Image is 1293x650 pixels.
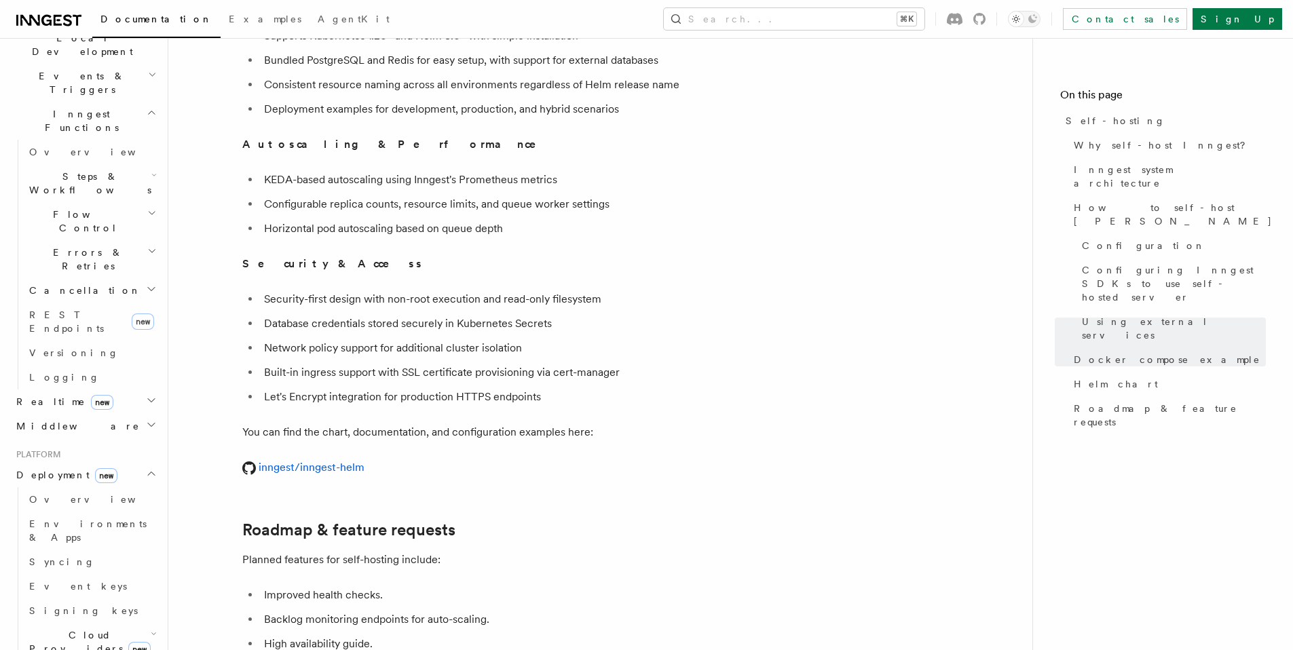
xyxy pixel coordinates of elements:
[310,4,398,37] a: AgentKit
[29,518,147,543] span: Environments & Apps
[100,14,212,24] span: Documentation
[24,170,151,197] span: Steps & Workflows
[242,138,555,151] strong: Autoscaling & Performance
[91,395,113,410] span: new
[1082,263,1266,304] span: Configuring Inngest SDKs to use self-hosted server
[260,387,785,406] li: Let's Encrypt integration for production HTTPS endpoints
[24,512,160,550] a: Environments & Apps
[11,31,148,58] span: Local Development
[260,314,785,333] li: Database credentials stored securely in Kubernetes Secrets
[1076,309,1266,347] a: Using external services
[11,69,148,96] span: Events & Triggers
[260,195,785,214] li: Configurable replica counts, resource limits, and queue worker settings
[260,219,785,238] li: Horizontal pod autoscaling based on queue depth
[24,246,147,273] span: Errors & Retries
[132,313,154,330] span: new
[24,278,160,303] button: Cancellation
[11,463,160,487] button: Deploymentnew
[24,303,160,341] a: REST Endpointsnew
[1060,87,1266,109] h4: On this page
[1074,163,1266,190] span: Inngest system architecture
[29,556,95,567] span: Syncing
[1082,315,1266,342] span: Using external services
[260,290,785,309] li: Security-first design with non-root execution and read-only filesystem
[24,365,160,389] a: Logging
[1068,133,1266,157] a: Why self-host Inngest?
[260,100,785,119] li: Deployment examples for development, production, and hybrid scenarios
[29,581,127,592] span: Event keys
[11,140,160,389] div: Inngest Functions
[11,395,113,408] span: Realtime
[1074,377,1158,391] span: Helm chart
[1074,402,1266,429] span: Roadmap & feature requests
[1068,396,1266,434] a: Roadmap & feature requests
[260,586,785,605] li: Improved health checks.
[1074,201,1273,228] span: How to self-host [PERSON_NAME]
[11,102,160,140] button: Inngest Functions
[24,284,141,297] span: Cancellation
[24,208,147,235] span: Flow Control
[260,363,785,382] li: Built-in ingress support with SSL certificate provisioning via cert-manager
[242,461,364,474] a: inngest/inngest-helm
[29,309,104,334] span: REST Endpoints
[24,202,160,240] button: Flow Control
[1068,195,1266,233] a: How to self-host [PERSON_NAME]
[1060,109,1266,133] a: Self-hosting
[260,610,785,629] li: Backlog monitoring endpoints for auto-scaling.
[260,339,785,358] li: Network policy support for additional cluster isolation
[24,341,160,365] a: Versioning
[11,414,160,438] button: Middleware
[260,170,785,189] li: KEDA-based autoscaling using Inngest's Prometheus metrics
[24,574,160,598] a: Event keys
[221,4,310,37] a: Examples
[318,14,390,24] span: AgentKit
[1068,157,1266,195] a: Inngest system architecture
[92,4,221,38] a: Documentation
[29,605,138,616] span: Signing keys
[242,550,785,569] p: Planned features for self-hosting include:
[24,240,160,278] button: Errors & Retries
[1076,258,1266,309] a: Configuring Inngest SDKs to use self-hosted server
[11,468,117,482] span: Deployment
[11,64,160,102] button: Events & Triggers
[11,107,147,134] span: Inngest Functions
[29,147,169,157] span: Overview
[229,14,301,24] span: Examples
[664,8,924,30] button: Search...⌘K
[24,598,160,623] a: Signing keys
[260,51,785,70] li: Bundled PostgreSQL and Redis for easy setup, with support for external databases
[11,419,140,433] span: Middleware
[242,423,785,442] p: You can find the chart, documentation, and configuration examples here:
[95,468,117,483] span: new
[11,389,160,414] button: Realtimenew
[24,487,160,512] a: Overview
[1074,138,1255,152] span: Why self-host Inngest?
[1074,353,1260,366] span: Docker compose example
[29,347,119,358] span: Versioning
[1076,233,1266,258] a: Configuration
[11,26,160,64] button: Local Development
[24,140,160,164] a: Overview
[1008,11,1041,27] button: Toggle dark mode
[1082,239,1205,252] span: Configuration
[242,520,455,539] a: Roadmap & feature requests
[1063,8,1187,30] a: Contact sales
[1066,114,1165,128] span: Self-hosting
[260,75,785,94] li: Consistent resource naming across all environments regardless of Helm release name
[897,12,916,26] kbd: ⌘K
[24,550,160,574] a: Syncing
[1068,372,1266,396] a: Helm chart
[29,494,169,505] span: Overview
[11,449,61,460] span: Platform
[24,164,160,202] button: Steps & Workflows
[1193,8,1282,30] a: Sign Up
[242,257,424,270] strong: Security & Access
[29,372,100,383] span: Logging
[1068,347,1266,372] a: Docker compose example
